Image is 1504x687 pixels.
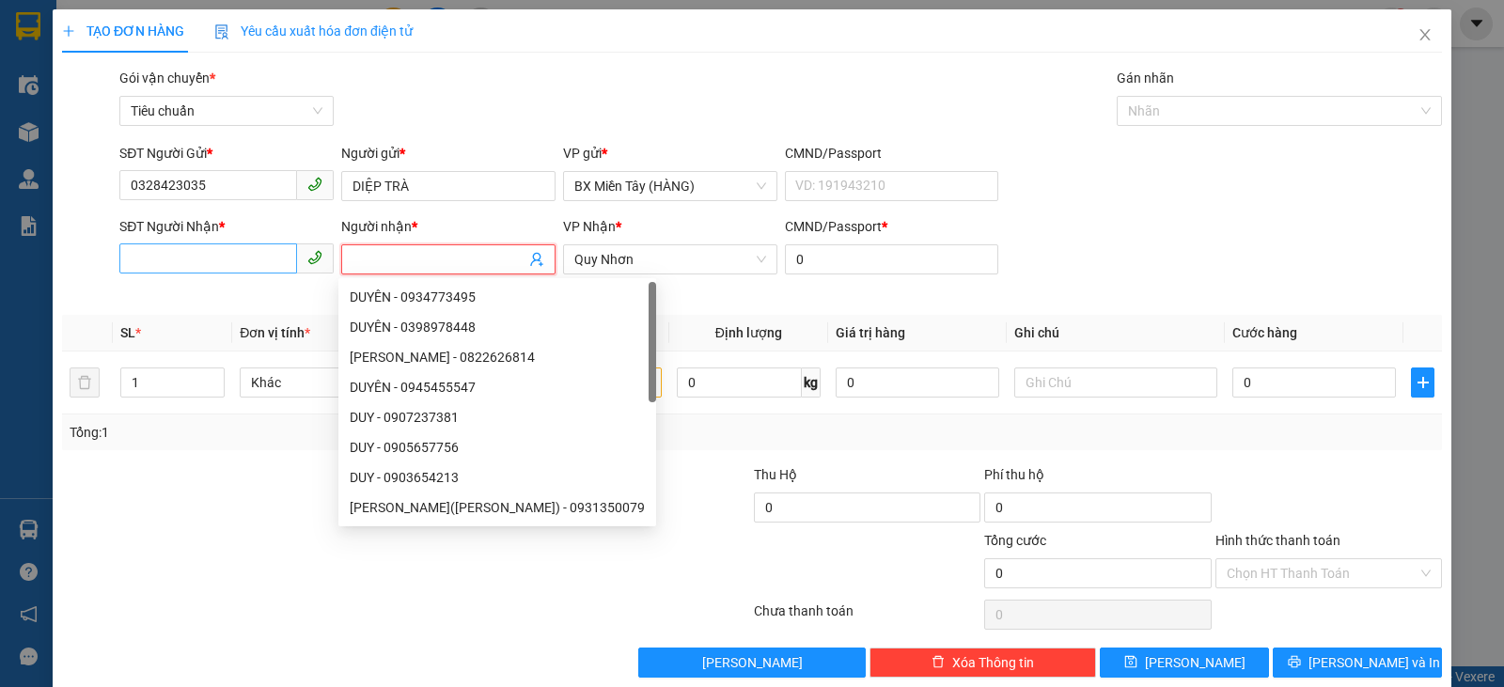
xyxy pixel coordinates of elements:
button: plus [1411,367,1434,398]
div: CẨM DUYÊN - 0822626814 [338,342,656,372]
div: CMND/Passport [785,216,999,237]
span: VP Nhận [563,219,616,234]
span: Xóa Thông tin [952,652,1034,673]
span: phone [307,177,322,192]
input: Ghi Chú [1014,367,1217,398]
div: DUY - 0907237381 [338,402,656,432]
div: SĐT Người Nhận [119,216,334,237]
div: DUY - 0905657756 [350,437,645,458]
div: DUYÊN - 0945455547 [338,372,656,402]
div: DUY - 0903654213 [350,467,645,488]
div: [PERSON_NAME] - 0822626814 [350,347,645,367]
div: DUY - 0903654213 [338,462,656,492]
span: Thu Hộ [754,467,797,482]
span: Quy Nhơn [574,245,766,273]
span: close [1418,27,1433,42]
button: [PERSON_NAME] [638,648,865,678]
span: printer [1288,655,1301,670]
span: plus [62,24,75,38]
span: Cước hàng [1232,325,1297,340]
span: kg [802,367,821,398]
button: deleteXóa Thông tin [869,648,1096,678]
button: printer[PERSON_NAME] và In [1273,648,1442,678]
div: DUYÊN - 0398978448 [338,312,656,342]
div: SĐT Người Gửi [119,143,334,164]
div: Tên không hợp lệ [341,276,556,298]
label: Hình thức thanh toán [1215,533,1340,548]
div: DUYÊN - 0934773495 [338,282,656,312]
div: DUY - 0907237381 [350,407,645,428]
span: [PERSON_NAME] và In [1308,652,1440,673]
button: save[PERSON_NAME] [1100,648,1269,678]
div: Chưa thanh toán [752,601,982,633]
span: TẠO ĐƠN HÀNG [62,23,184,39]
span: save [1124,655,1137,670]
span: Khác [251,368,431,397]
div: CMND/Passport [785,143,999,164]
div: DUYÊN - 0398978448 [350,317,645,337]
span: Định lượng [715,325,782,340]
span: Giá trị hàng [836,325,905,340]
div: VP gửi [563,143,777,164]
div: Tổng: 1 [70,422,582,443]
div: Người gửi [341,143,556,164]
img: icon [214,24,229,39]
span: [PERSON_NAME] [702,652,803,673]
span: [PERSON_NAME] [1145,652,1245,673]
span: Gói vận chuyển [119,70,215,86]
div: DUY - 0905657756 [338,432,656,462]
div: [PERSON_NAME]([PERSON_NAME]) - 0931350079 [350,497,645,518]
div: Phí thu hộ [984,464,1211,492]
div: Người nhận [341,216,556,237]
span: BX Miền Tây (HÀNG) [574,172,766,200]
span: Đơn vị tính [240,325,310,340]
span: SL [120,325,135,340]
label: Gán nhãn [1117,70,1174,86]
span: user-add [529,252,544,267]
button: Close [1399,9,1451,62]
input: 0 [836,367,999,398]
span: Yêu cầu xuất hóa đơn điện tử [214,23,413,39]
span: plus [1412,375,1433,390]
div: DUYÊN - 0934773495 [350,287,645,307]
th: Ghi chú [1007,315,1225,351]
div: ĐINH KHẨN(DUY QUYỀN) - 0931350079 [338,492,656,523]
div: DUYÊN - 0945455547 [350,377,645,398]
span: phone [307,250,322,265]
span: Tổng cước [984,533,1046,548]
button: delete [70,367,100,398]
span: delete [932,655,945,670]
span: Tiêu chuẩn [131,97,322,125]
